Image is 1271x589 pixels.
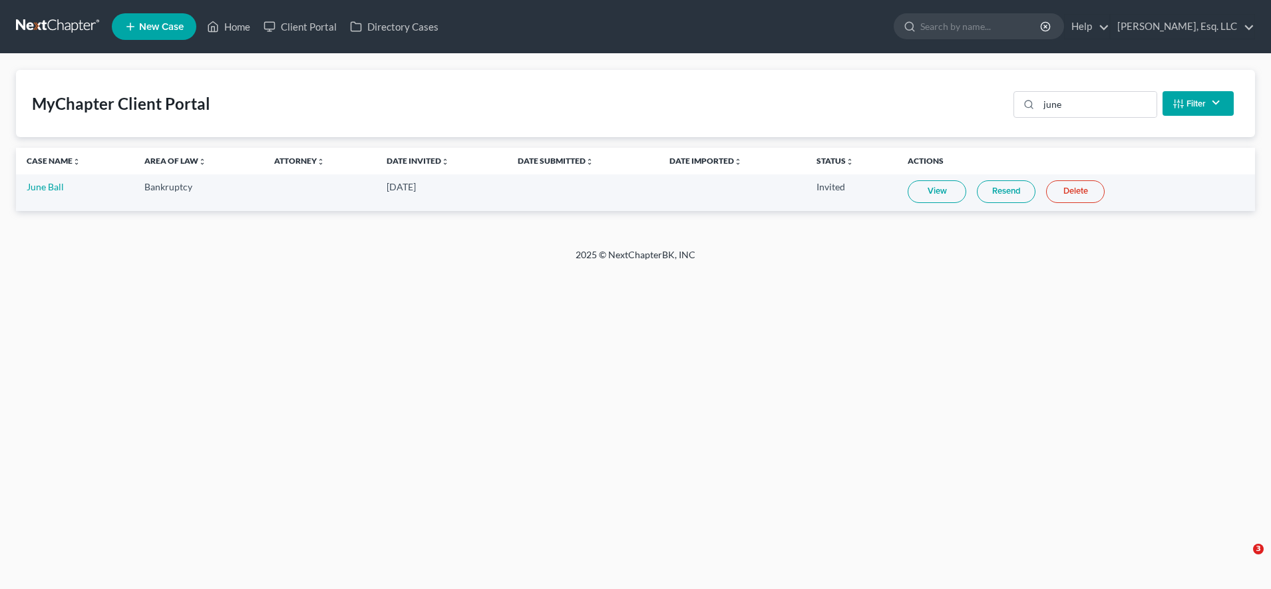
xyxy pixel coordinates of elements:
input: Search... [1039,92,1157,117]
div: 2025 © NextChapterBK, INC [256,248,1015,272]
input: Search by name... [920,14,1042,39]
a: Statusunfold_more [817,156,854,166]
iframe: Intercom live chat [1226,544,1258,576]
a: June Ball [27,181,64,192]
div: MyChapter Client Portal [32,93,210,114]
a: Directory Cases [343,15,445,39]
span: [DATE] [387,181,416,192]
a: Date Importedunfold_more [669,156,742,166]
i: unfold_more [73,158,81,166]
a: Home [200,15,257,39]
a: Delete [1046,180,1105,203]
td: Invited [806,174,898,211]
a: Resend [977,180,1035,203]
a: Date Submittedunfold_more [518,156,594,166]
i: unfold_more [317,158,325,166]
a: Attorneyunfold_more [274,156,325,166]
a: Area of Lawunfold_more [144,156,206,166]
a: [PERSON_NAME], Esq. LLC [1111,15,1254,39]
td: Bankruptcy [134,174,264,211]
a: View [908,180,966,203]
span: New Case [139,22,184,32]
i: unfold_more [846,158,854,166]
a: Client Portal [257,15,343,39]
button: Filter [1163,91,1234,116]
i: unfold_more [734,158,742,166]
th: Actions [897,148,1255,174]
a: Date Invitedunfold_more [387,156,449,166]
a: Case Nameunfold_more [27,156,81,166]
a: Help [1065,15,1109,39]
i: unfold_more [441,158,449,166]
span: 3 [1253,544,1264,554]
i: unfold_more [586,158,594,166]
i: unfold_more [198,158,206,166]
